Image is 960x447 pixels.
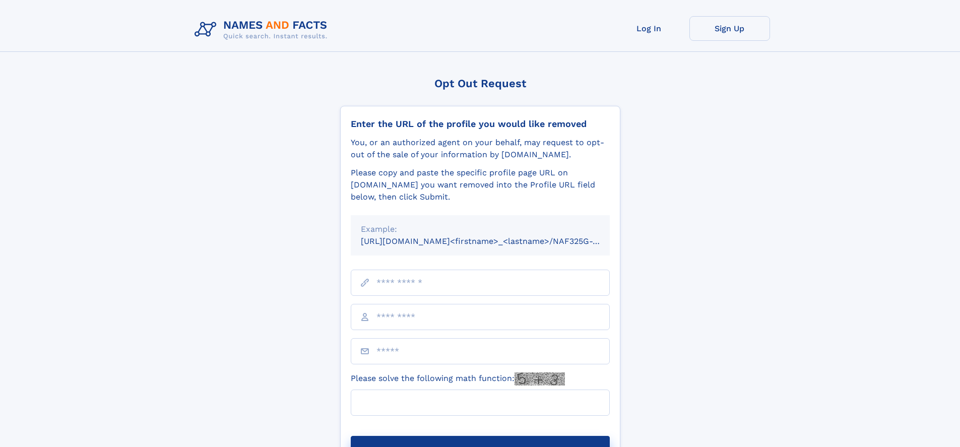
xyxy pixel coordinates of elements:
[351,372,565,386] label: Please solve the following math function:
[351,137,610,161] div: You, or an authorized agent on your behalf, may request to opt-out of the sale of your informatio...
[689,16,770,41] a: Sign Up
[190,16,336,43] img: Logo Names and Facts
[351,167,610,203] div: Please copy and paste the specific profile page URL on [DOMAIN_NAME] you want removed into the Pr...
[361,223,600,235] div: Example:
[609,16,689,41] a: Log In
[361,236,629,246] small: [URL][DOMAIN_NAME]<firstname>_<lastname>/NAF325G-xxxxxxxx
[351,118,610,130] div: Enter the URL of the profile you would like removed
[340,77,620,90] div: Opt Out Request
